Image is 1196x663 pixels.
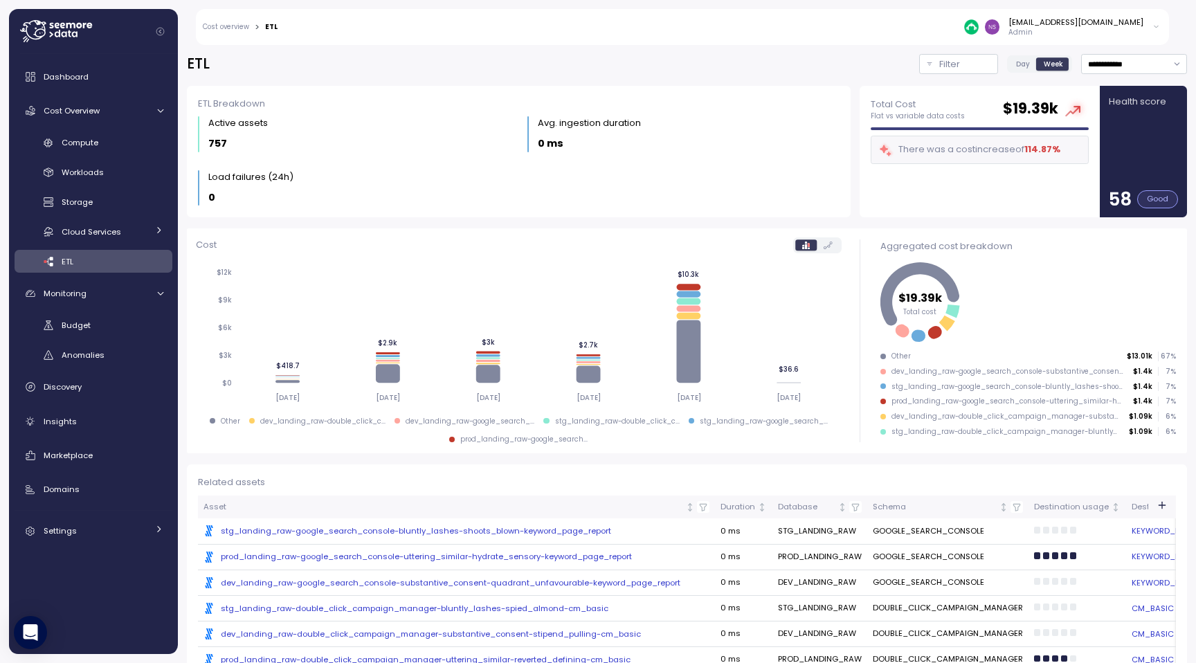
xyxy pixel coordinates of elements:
[891,397,1124,406] div: prod_landing_raw-google_search_console-uttering_similar-hydrate_sensory-keyword_page_report
[218,323,232,332] tspan: $6k
[867,621,1029,647] td: DOUBLE_CLICK_CAMPAIGN_MANAGER
[1159,382,1175,392] p: 7 %
[15,161,172,184] a: Workloads
[891,367,1124,376] div: dev_landing_raw-google_search_console-substantive_consent-quadrant_unfavourable-keyword_page_report
[715,570,772,596] td: 0 ms
[203,24,249,30] a: Cost overview
[203,525,709,536] a: stg_landing_raw-google_search_console-bluntly_lashes-shoots_blown-keyword_page_report
[208,190,215,206] p: 0
[778,501,835,514] div: Database
[919,54,998,74] div: Filter
[891,412,1120,421] div: dev_landing_raw-double_click_campaign_manager-substantive_consent-stipend_pulling-cm_basic
[62,167,104,178] span: Workloads
[482,338,496,347] tspan: $3k
[218,296,232,305] tspan: $9k
[1129,427,1152,437] p: $1.09k
[1159,412,1175,421] p: 6 %
[873,501,997,514] div: Schema
[880,239,1176,253] div: Aggregated cost breakdown
[891,427,1120,437] div: stg_landing_raw-double_click_campaign_manager-bluntly_lashes-spied_almond-cm_basic
[221,417,240,426] div: Other
[62,320,91,331] span: Budget
[44,416,77,427] span: Insights
[715,596,772,621] td: 0 ms
[1129,412,1152,421] p: $1.09k
[685,502,695,512] div: Not sorted
[939,57,960,71] p: Filter
[1016,59,1030,69] span: Day
[15,518,172,545] a: Settings
[871,111,965,121] p: Flat vs variable data costs
[219,351,232,360] tspan: $3k
[538,136,563,152] p: 0 ms
[44,525,77,536] span: Settings
[891,382,1124,392] div: stg_landing_raw-google_search_console-bluntly_lashes-shoots_blown-keyword_page_report
[715,518,772,544] td: 0 ms
[878,142,1060,158] div: There was a cost increase of
[1159,427,1175,437] p: 6 %
[14,616,47,649] div: Open Intercom Messenger
[772,545,867,570] td: PROD_LANDING_RAW
[406,417,534,426] div: dev_landing_raw-google_search_ ...
[580,340,599,349] tspan: $2.7k
[538,116,641,130] div: Avg. ingestion duration
[1159,367,1175,376] p: 7 %
[1127,352,1152,361] p: $13.01k
[1133,397,1152,406] p: $1.4k
[198,97,840,111] div: ETL Breakdown
[1109,95,1166,109] p: Health score
[678,393,703,402] tspan: [DATE]
[772,570,867,596] td: DEV_LANDING_RAW
[1024,143,1060,156] div: 114.87 %
[477,393,501,402] tspan: [DATE]
[871,98,965,111] p: Total Cost
[898,290,943,306] tspan: $19.39k
[222,379,232,388] tspan: $0
[867,545,1029,570] td: GOOGLE_SEARCH_CONSOLE
[1034,501,1109,514] div: Destination usage
[203,628,709,639] div: dev_landing_raw-double_click_campaign_manager-substantive_consent-stipend_pulling-cm_basic
[15,442,172,469] a: Marketplace
[15,191,172,214] a: Storage
[1159,397,1175,406] p: 7 %
[198,496,715,519] th: AssetNot sorted
[1111,502,1121,512] div: Not sorted
[964,19,979,34] img: 687cba7b7af778e9efcde14e.PNG
[1003,99,1058,119] h2: $ 19.39k
[62,197,93,208] span: Storage
[985,19,999,34] img: d8f3371d50c36e321b0eb15bc94ec64c
[772,496,867,519] th: DatabaseNot sorted
[15,314,172,337] a: Budget
[276,361,300,370] tspan: $418.7
[15,280,172,307] a: Monitoring
[867,496,1029,519] th: SchemaNot sorted
[62,349,105,361] span: Anomalies
[62,137,98,148] span: Compute
[15,408,172,435] a: Insights
[1008,17,1143,28] div: [EMAIL_ADDRESS][DOMAIN_NAME]
[1044,59,1063,69] span: Week
[265,24,278,30] div: ETL
[1109,190,1132,208] p: 58
[721,501,755,514] div: Duration
[781,365,801,374] tspan: $36.6
[203,577,709,588] a: dev_landing_raw-google_search_console-substantive_consent-quadrant_unfavourable-keyword_page_report
[208,116,268,130] div: Active assets
[255,23,260,32] div: >
[44,450,93,461] span: Marketplace
[772,596,867,621] td: STG_LANDING_RAW
[867,570,1029,596] td: GOOGLE_SEARCH_CONSOLE
[715,621,772,647] td: 0 ms
[15,373,172,401] a: Discovery
[44,288,87,299] span: Monitoring
[15,250,172,273] a: ETL
[555,417,680,426] div: stg_landing_raw-double_click_c ...
[152,26,169,37] button: Collapse navigation
[275,393,300,402] tspan: [DATE]
[62,256,73,267] span: ETL
[577,393,601,402] tspan: [DATE]
[196,238,217,252] p: Cost
[1159,352,1175,361] p: 67 %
